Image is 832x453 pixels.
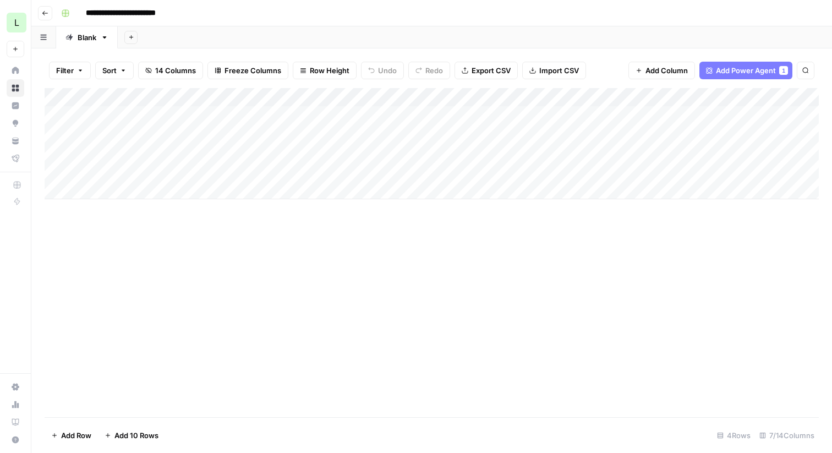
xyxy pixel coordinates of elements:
button: Sort [95,62,134,79]
span: Import CSV [539,65,579,76]
div: Blank [78,32,96,43]
button: Add Column [628,62,695,79]
button: Freeze Columns [207,62,288,79]
button: Add 10 Rows [98,427,165,444]
button: Row Height [293,62,357,79]
span: 14 Columns [155,65,196,76]
span: Add Row [61,430,91,441]
a: Learning Hub [7,413,24,431]
a: Blank [56,26,118,48]
div: 7/14 Columns [755,427,819,444]
a: Your Data [7,132,24,150]
button: Add Power Agent1 [699,62,792,79]
button: Workspace: Later [7,9,24,36]
a: Home [7,62,24,79]
button: Help + Support [7,431,24,449]
a: Insights [7,97,24,114]
button: Import CSV [522,62,586,79]
button: Add Row [45,427,98,444]
a: Usage [7,396,24,413]
span: Add 10 Rows [114,430,158,441]
a: Browse [7,79,24,97]
button: Export CSV [455,62,518,79]
span: 1 [782,66,785,75]
span: Add Power Agent [716,65,776,76]
span: Filter [56,65,74,76]
button: Filter [49,62,91,79]
span: Undo [378,65,397,76]
button: 14 Columns [138,62,203,79]
span: Export CSV [472,65,511,76]
div: 4 Rows [713,427,755,444]
button: Undo [361,62,404,79]
a: Opportunities [7,114,24,132]
a: Settings [7,378,24,396]
span: L [14,16,19,29]
span: Add Column [645,65,688,76]
div: 1 [779,66,788,75]
span: Row Height [310,65,349,76]
span: Freeze Columns [225,65,281,76]
span: Redo [425,65,443,76]
a: Flightpath [7,150,24,167]
span: Sort [102,65,117,76]
button: Redo [408,62,450,79]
